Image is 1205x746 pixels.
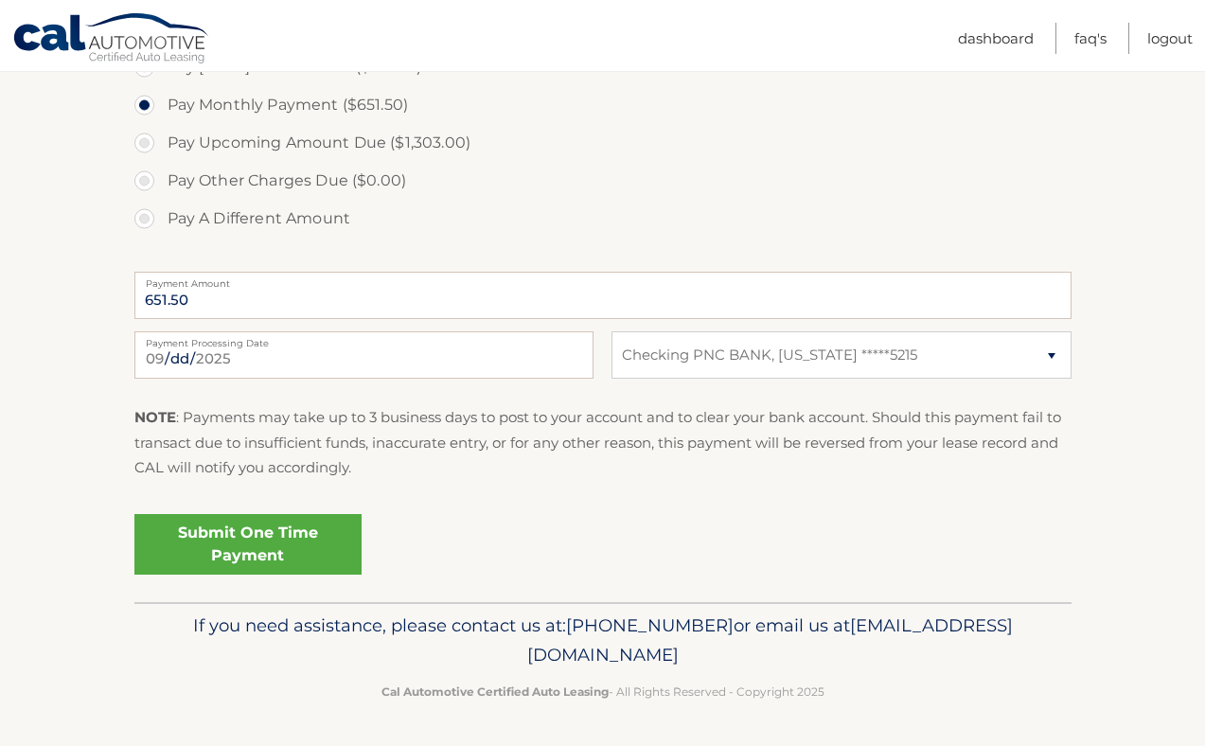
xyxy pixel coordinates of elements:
[134,272,1072,287] label: Payment Amount
[566,614,734,636] span: [PHONE_NUMBER]
[134,162,1072,200] label: Pay Other Charges Due ($0.00)
[1147,23,1193,54] a: Logout
[958,23,1034,54] a: Dashboard
[134,200,1072,238] label: Pay A Different Amount
[134,405,1072,480] p: : Payments may take up to 3 business days to post to your account and to clear your bank account....
[134,331,594,346] label: Payment Processing Date
[134,408,176,426] strong: NOTE
[134,124,1072,162] label: Pay Upcoming Amount Due ($1,303.00)
[147,682,1059,702] p: - All Rights Reserved - Copyright 2025
[381,684,609,699] strong: Cal Automotive Certified Auto Leasing
[147,611,1059,671] p: If you need assistance, please contact us at: or email us at
[134,86,1072,124] label: Pay Monthly Payment ($651.50)
[12,12,211,67] a: Cal Automotive
[1074,23,1107,54] a: FAQ's
[134,331,594,379] input: Payment Date
[134,272,1072,319] input: Payment Amount
[134,514,362,575] a: Submit One Time Payment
